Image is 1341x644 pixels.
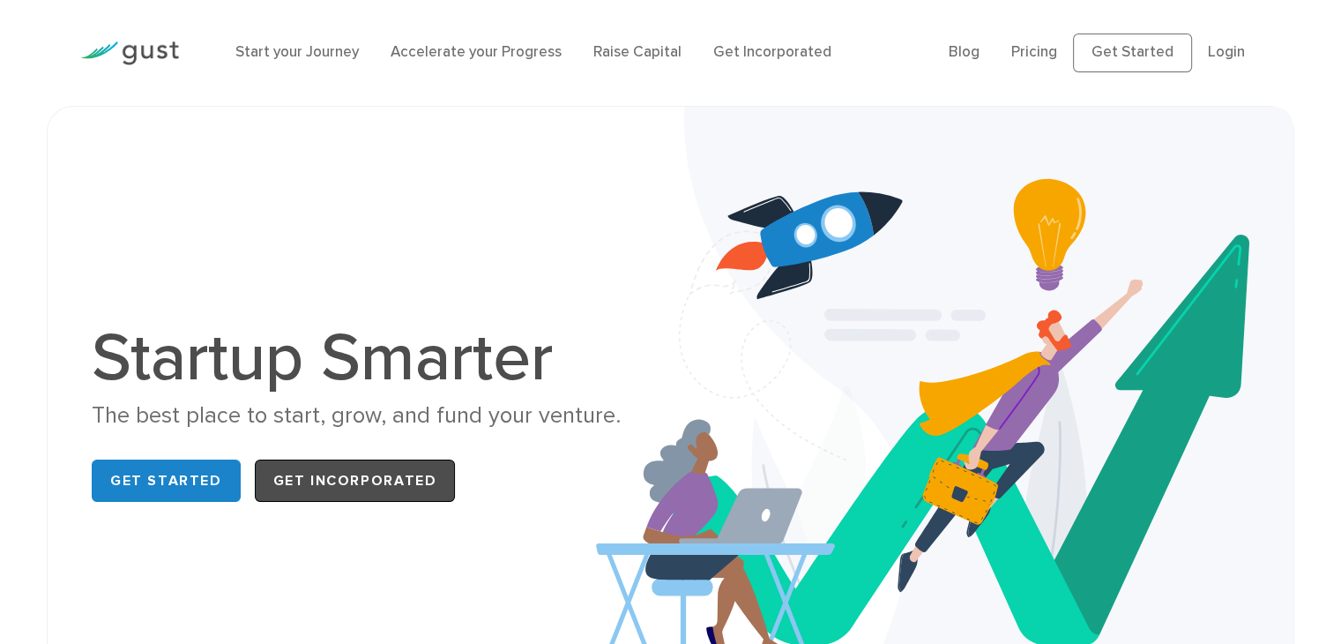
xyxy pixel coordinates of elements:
img: Gust Logo [80,41,179,65]
a: Pricing [1011,43,1057,61]
a: Get Started [92,460,241,502]
a: Start your Journey [235,43,359,61]
div: The best place to start, grow, and fund your venture. [92,401,657,431]
a: Raise Capital [593,43,682,61]
h1: Startup Smarter [92,325,657,392]
a: Get Started [1073,34,1192,72]
a: Get Incorporated [255,460,456,502]
a: Blog [949,43,980,61]
a: Get Incorporated [713,43,831,61]
a: Login [1208,43,1245,61]
a: Accelerate your Progress [391,43,562,61]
